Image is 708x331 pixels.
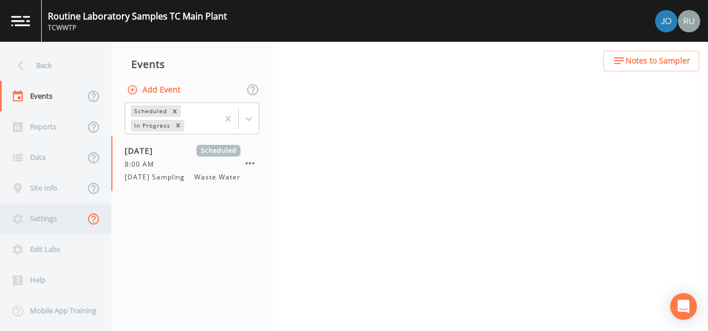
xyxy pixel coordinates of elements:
[48,23,227,33] div: TCWWTP
[655,10,678,32] div: Joshua Lycka
[111,136,273,192] a: [DATE]Scheduled8:00 AM[DATE] SamplingWaste Water
[125,145,161,157] span: [DATE]
[125,172,191,182] span: [DATE] Sampling
[172,120,184,132] div: Remove In Progress
[603,51,699,71] button: Notes to Sampler
[670,293,697,320] div: Open Intercom Messenger
[196,145,240,157] span: Scheduled
[125,159,161,169] span: 8:00 AM
[48,9,227,23] div: Routine Laboratory Samples TC Main Plant
[111,50,273,78] div: Events
[11,16,30,26] img: logo
[131,120,172,132] div: In Progress
[626,54,690,68] span: Notes to Sampler
[678,10,700,32] img: a5c06d64ce99e847b6841ccd0307af82
[655,10,677,32] img: 92e20bd353cb281322285d13af20c0d9
[131,105,169,117] div: Scheduled
[125,80,185,100] button: Add Event
[169,105,181,117] div: Remove Scheduled
[194,172,240,182] span: Waste Water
